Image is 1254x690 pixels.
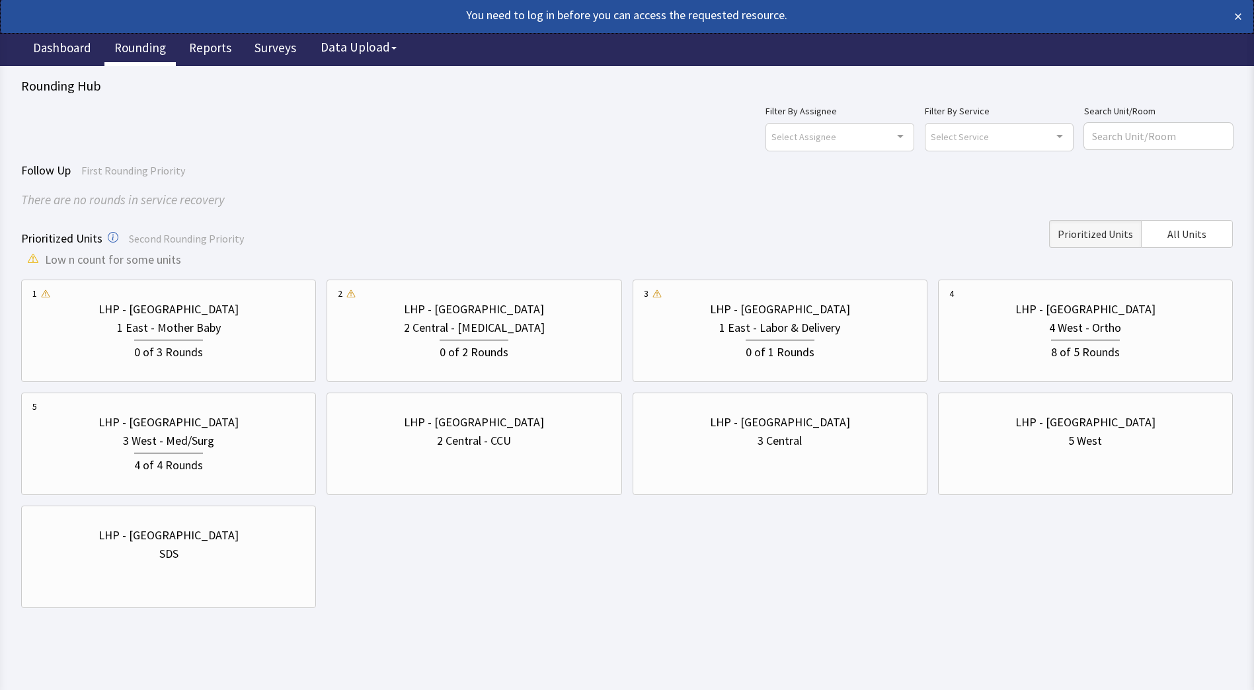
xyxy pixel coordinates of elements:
div: LHP - [GEOGRAPHIC_DATA] [710,300,850,319]
div: There are no rounds in service recovery [21,190,1233,210]
div: SDS [159,545,178,563]
label: Filter By Service [925,103,1074,119]
button: × [1234,6,1242,27]
div: 4 [949,287,954,300]
div: 8 of 5 Rounds [1051,340,1120,362]
div: 0 of 1 Rounds [746,340,814,362]
div: LHP - [GEOGRAPHIC_DATA] [98,526,239,545]
span: All Units [1167,226,1206,242]
div: 0 of 3 Rounds [134,340,203,362]
div: 2 Central - CCU [437,432,511,450]
div: 5 West [1068,432,1102,450]
div: LHP - [GEOGRAPHIC_DATA] [1015,300,1156,319]
div: LHP - [GEOGRAPHIC_DATA] [98,413,239,432]
button: All Units [1141,220,1233,248]
div: 1 East - Labor & Delivery [719,319,840,337]
span: Low n count for some units [45,250,181,269]
input: Search Unit/Room [1084,123,1233,149]
span: Prioritized Units [21,231,102,246]
div: You need to log in before you can access the requested resource. [12,6,1119,24]
div: LHP - [GEOGRAPHIC_DATA] [404,413,544,432]
a: Reports [179,33,241,66]
div: 2 Central - [MEDICAL_DATA] [404,319,545,337]
div: LHP - [GEOGRAPHIC_DATA] [98,300,239,319]
div: 0 of 2 Rounds [440,340,508,362]
label: Filter By Assignee [765,103,914,119]
span: Second Rounding Priority [129,232,244,245]
span: Select Assignee [771,129,836,144]
div: 5 [32,400,37,413]
div: 4 of 4 Rounds [134,453,203,475]
div: 1 East - Mother Baby [117,319,221,337]
a: Dashboard [23,33,101,66]
button: Data Upload [313,35,405,59]
div: 3 West - Med/Surg [123,432,214,450]
div: LHP - [GEOGRAPHIC_DATA] [404,300,544,319]
div: 1 [32,287,37,300]
div: Rounding Hub [21,77,1233,95]
span: Select Service [931,129,989,144]
div: Follow Up [21,161,1233,180]
a: Surveys [245,33,306,66]
button: Prioritized Units [1049,220,1141,248]
label: Search Unit/Room [1084,103,1233,119]
div: 3 Central [758,432,802,450]
div: LHP - [GEOGRAPHIC_DATA] [1015,413,1156,432]
span: First Rounding Priority [81,164,185,177]
span: Prioritized Units [1058,226,1133,242]
div: 3 [644,287,648,300]
div: LHP - [GEOGRAPHIC_DATA] [710,413,850,432]
a: Rounding [104,33,176,66]
div: 4 West - Ortho [1049,319,1121,337]
div: 2 [338,287,342,300]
